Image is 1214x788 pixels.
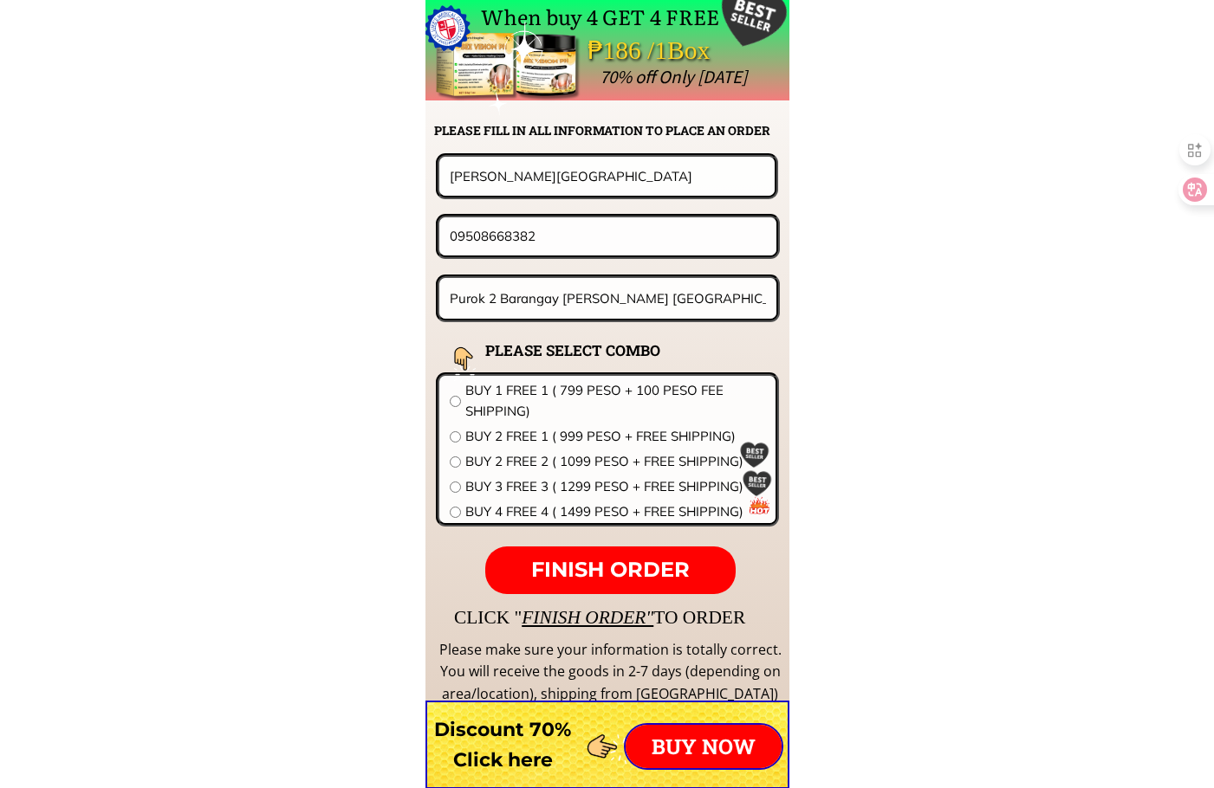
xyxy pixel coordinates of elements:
span: BUY 3 FREE 3 ( 1299 PESO + FREE SHIPPING) [465,476,765,497]
h2: PLEASE SELECT COMBO [485,339,704,362]
div: Please make sure your information is totally correct. You will receive the goods in 2-7 days (dep... [437,639,783,706]
input: Phone number [445,217,770,255]
span: BUY 1 FREE 1 ( 799 PESO + 100 PESO FEE SHIPPING) [465,380,765,422]
span: BUY 2 FREE 2 ( 1099 PESO + FREE SHIPPING) [465,451,765,472]
h3: Discount 70% Click here [425,714,581,775]
span: BUY 2 FREE 1 ( 999 PESO + FREE SHIPPING) [465,426,765,447]
p: BUY NOW [626,725,782,768]
input: Your name [445,157,769,195]
input: Address [445,278,771,319]
div: ₱186 /1Box [588,30,759,71]
span: FINISH ORDER" [522,607,653,628]
span: FINISH ORDER [531,557,690,582]
div: 70% off Only [DATE] [600,62,1134,92]
h2: PLEASE FILL IN ALL INFORMATION TO PLACE AN ORDER [434,121,788,140]
span: BUY 4 FREE 4 ( 1499 PESO + FREE SHIPPING) [465,501,765,522]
